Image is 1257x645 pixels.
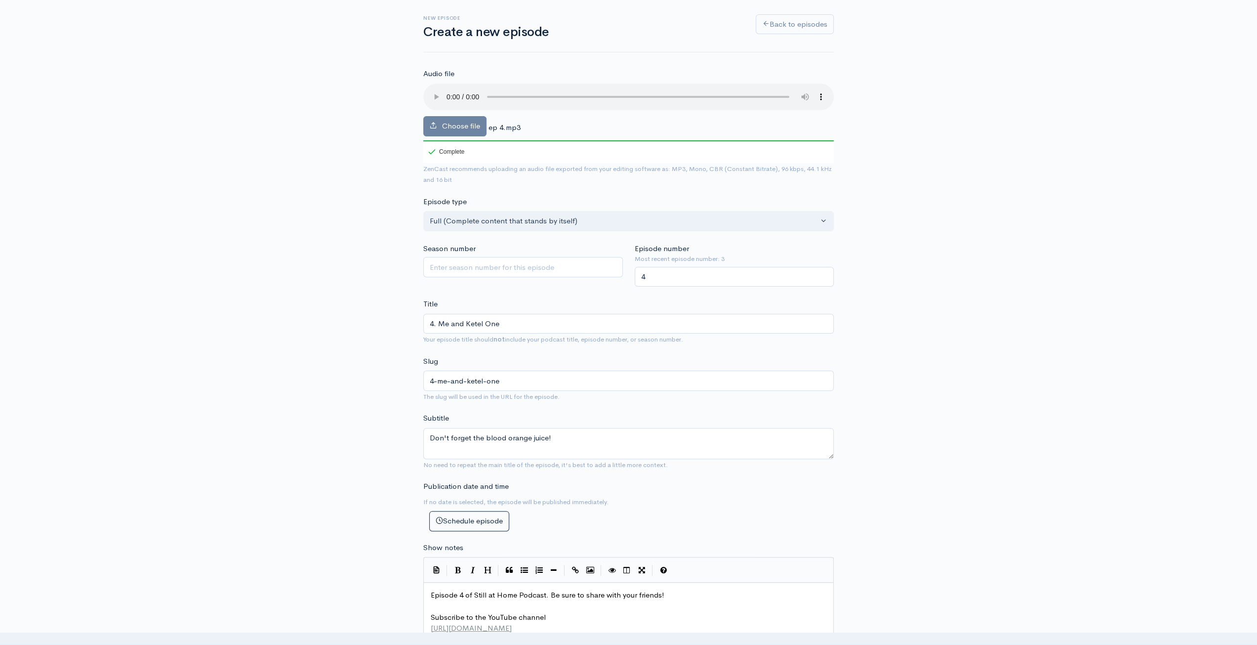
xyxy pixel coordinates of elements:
[531,563,546,578] button: Numbered List
[431,590,664,600] span: Episode 4 of Still at Home Podcast. Be sure to share with your friends!
[423,498,608,506] small: If no date is selected, the episode will be published immediately.
[423,25,744,40] h1: Create a new episode
[423,335,683,344] small: Your episode title should include your podcast title, episode number, or season number.
[446,565,447,576] i: |
[431,623,512,633] span: [URL][DOMAIN_NAME]
[423,461,668,469] small: No need to repeat the main title of the episode, it's best to add a little more context.
[423,356,438,367] label: Slug
[423,68,454,80] label: Audio file
[601,565,602,576] i: |
[652,565,653,576] i: |
[423,165,832,184] small: ZenCast recommends uploading an audio file exported from your editing software as: MP3, Mono, CBR...
[564,565,565,576] i: |
[423,257,623,277] input: Enter season number for this episode
[423,314,834,334] input: What is the episode's title?
[423,243,476,255] label: Season number
[423,196,467,208] label: Episode type
[502,563,517,578] button: Quote
[430,215,818,227] div: Full (Complete content that stands by itself)
[635,254,834,264] small: Most recent episode number: 3
[583,563,598,578] button: Insert Image
[423,211,834,231] button: Full (Complete content that stands by itself)
[619,563,634,578] button: Toggle Side by Side
[568,563,583,578] button: Create Link
[635,243,689,255] label: Episode number
[493,335,505,344] strong: not
[423,413,449,424] label: Subtitle
[429,511,509,531] button: Schedule episode
[442,121,480,130] span: Choose file
[431,612,546,622] span: Subscribe to the YouTube channel
[498,565,499,576] i: |
[488,123,521,132] span: ep 4.mp3
[423,481,509,492] label: Publication date and time
[634,563,649,578] button: Toggle Fullscreen
[429,562,444,577] button: Insert Show Notes Template
[517,563,531,578] button: Generic List
[635,267,834,287] input: Enter episode number
[423,15,744,21] h6: New episode
[423,140,834,141] div: 100%
[423,299,438,310] label: Title
[423,392,560,401] small: The slug will be used in the URL for the episode.
[605,563,619,578] button: Toggle Preview
[428,149,464,155] div: Complete
[465,563,480,578] button: Italic
[423,371,834,391] input: title-of-episode
[423,542,463,554] label: Show notes
[450,563,465,578] button: Bold
[756,14,834,35] a: Back to episodes
[546,563,561,578] button: Insert Horizontal Line
[423,140,466,163] div: Complete
[656,563,671,578] button: Markdown Guide
[480,563,495,578] button: Heading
